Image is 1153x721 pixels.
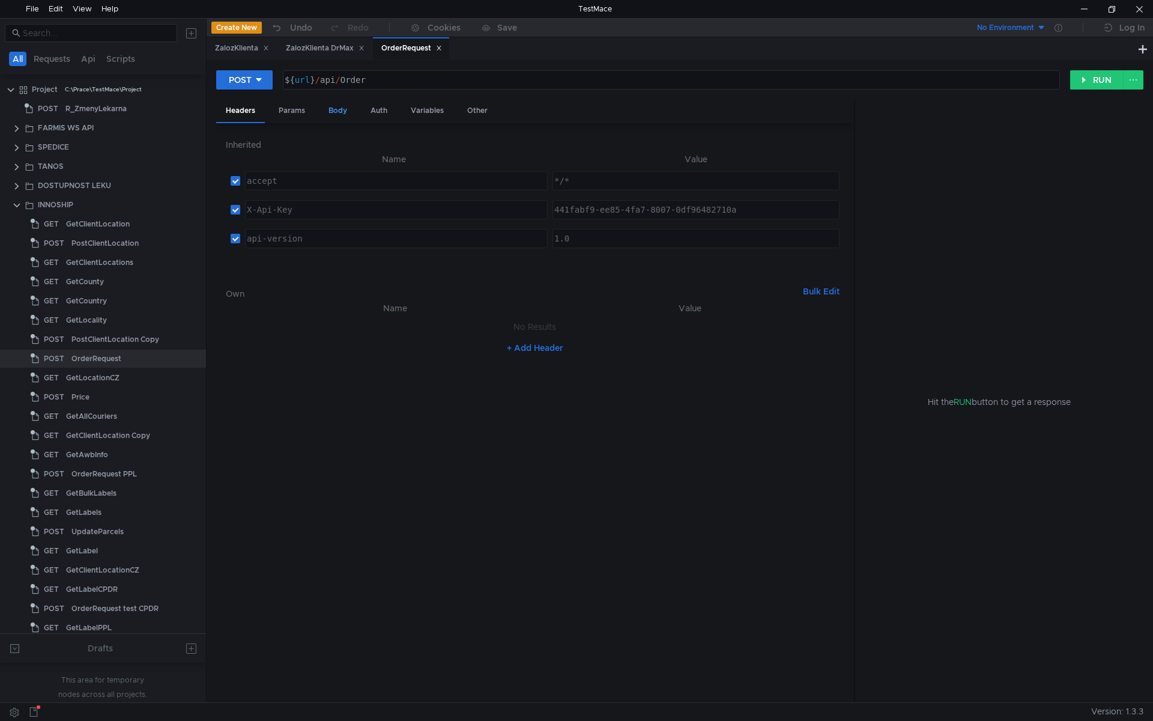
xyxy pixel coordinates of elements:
span: GET [44,292,59,310]
div: R_ZmenyLekarna [65,100,127,118]
div: GetBulkLabels [66,484,117,502]
button: Undo [262,19,321,37]
span: POST [38,100,58,118]
div: GetClientLocation Copy [66,427,150,445]
div: GetLabels [66,503,101,522]
div: PostClientLocation [71,234,139,252]
span: GET [44,369,59,387]
th: Name [245,301,545,315]
div: GetLabelPPL [66,619,112,637]
th: Value [548,152,844,166]
span: Version: 1.3.3 [1091,703,1143,720]
span: GET [44,427,59,445]
span: POST [44,234,64,252]
div: Save [497,23,517,32]
div: GetCounty [66,273,104,291]
div: OrderRequest PPL [71,465,137,483]
div: INNOSHIP [38,196,73,214]
div: Body [319,100,357,122]
div: Price [71,388,89,406]
div: UpdateParcels [71,523,124,541]
button: Redo [321,19,377,37]
div: GetClientLocationCZ [66,561,139,579]
button: No Environment [963,18,1046,37]
button: + Add Header [502,341,568,355]
div: Project [32,81,58,99]
th: Value [545,301,835,315]
span: Hit the button to get a response [928,395,1071,409]
div: Headers [216,100,265,123]
div: No Environment [977,22,1034,34]
div: Drafts [88,641,113,656]
div: Auth [361,100,397,122]
span: POST [44,523,64,541]
th: Name [240,152,548,166]
div: OrderRequest test CPDR [71,600,159,618]
div: GetAwbInfo [66,446,108,464]
div: FARMIS WS API [38,119,94,137]
div: GetLabelCPDR [66,580,118,598]
span: GET [44,407,59,425]
div: Log In [1119,20,1145,35]
div: Params [269,100,315,122]
div: GetClientLocation [66,215,130,233]
div: SPEDICE [38,138,69,156]
div: OrderRequest [381,42,442,55]
div: Other [458,100,497,122]
div: GetAllCouriers [66,407,117,425]
button: All [9,52,26,66]
button: RUN [1070,70,1124,90]
div: OrderRequest [71,350,121,368]
nz-embed-empty: No Results [513,321,556,332]
span: GET [44,254,59,272]
div: PostClientLocation Copy [71,330,159,348]
div: Redo [348,20,369,35]
h6: Own [226,287,798,301]
button: Api [77,52,99,66]
div: TANOS [38,157,64,175]
span: POST [44,600,64,618]
div: ZalozKlienta DrMax [286,42,365,55]
div: Cookies [428,20,461,35]
div: GetLocationCZ [66,369,120,387]
button: Scripts [103,52,139,66]
div: POST [229,73,252,87]
span: GET [44,561,59,579]
div: Variables [401,100,453,122]
span: GET [44,484,59,502]
span: GET [44,580,59,598]
div: C:\Prace\TestMace\Project [65,81,142,99]
span: GET [44,311,59,329]
span: GET [44,273,59,291]
span: GET [44,215,59,233]
span: POST [44,388,64,406]
button: Bulk Edit [798,284,844,299]
div: ZalozKlienta [215,42,269,55]
button: Requests [30,52,74,66]
span: POST [44,330,64,348]
span: GET [44,446,59,464]
span: GET [44,542,59,560]
div: Undo [290,20,312,35]
span: GET [44,619,59,637]
div: GetClientLocations [66,254,133,272]
span: RUN [954,397,972,407]
span: POST [44,465,64,483]
span: GET [44,503,59,522]
div: GetCountry [66,292,107,310]
button: Create New [211,22,262,34]
button: POST [216,70,273,90]
input: Search... [23,26,170,40]
div: GetLocality [66,311,107,329]
span: POST [44,350,64,368]
div: DOSTUPNOST LEKU [38,177,111,195]
h6: Inherited [226,138,844,152]
div: GetLabel [66,542,98,560]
